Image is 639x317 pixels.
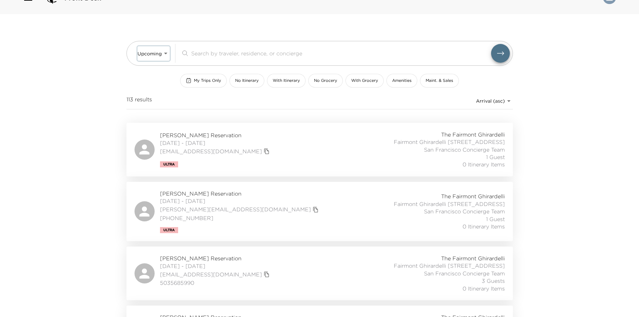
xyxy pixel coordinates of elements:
span: 0 Itinerary Items [463,285,505,292]
button: With Grocery [345,74,384,88]
button: No Grocery [308,74,343,88]
span: San Francisco Concierge Team [424,208,505,215]
a: [PERSON_NAME][EMAIL_ADDRESS][DOMAIN_NAME] [160,206,311,213]
a: [PERSON_NAME] Reservation[DATE] - [DATE][EMAIL_ADDRESS][DOMAIN_NAME]copy primary member email5035... [126,247,513,300]
span: Amenities [392,78,412,84]
button: No Itinerary [229,74,264,88]
span: 1 Guest [486,153,505,161]
span: San Francisco Concierge Team [424,270,505,277]
span: Ultra [163,228,175,232]
button: My Trips Only [180,74,227,88]
span: With Itinerary [273,78,300,84]
span: The Fairmont Ghirardelli [441,255,505,262]
a: [EMAIL_ADDRESS][DOMAIN_NAME] [160,271,262,278]
button: With Itinerary [267,74,306,88]
button: copy primary member email [262,270,271,279]
span: 5035685990 [160,279,271,286]
span: 1 Guest [486,215,505,223]
span: The Fairmont Ghirardelli [441,193,505,200]
span: 0 Itinerary Items [463,161,505,168]
span: [DATE] - [DATE] [160,262,271,270]
a: [EMAIL_ADDRESS][DOMAIN_NAME] [160,148,262,155]
span: Ultra [163,162,175,166]
span: [PHONE_NUMBER] [160,214,320,222]
span: [DATE] - [DATE] [160,197,320,205]
span: [PERSON_NAME] Reservation [160,131,271,139]
span: 113 results [126,96,152,106]
span: Arrival (asc) [476,98,505,104]
span: The Fairmont Ghirardelli [441,131,505,138]
span: No Grocery [314,78,337,84]
span: Fairmont Ghirardelli [STREET_ADDRESS] [394,262,505,269]
span: Upcoming [138,51,162,57]
input: Search by traveler, residence, or concierge [191,49,491,57]
span: Maint. & Sales [426,78,453,84]
a: [PERSON_NAME] Reservation[DATE] - [DATE][PERSON_NAME][EMAIL_ADDRESS][DOMAIN_NAME]copy primary mem... [126,182,513,241]
button: Amenities [386,74,417,88]
span: 3 Guests [482,277,505,284]
span: Fairmont Ghirardelli [STREET_ADDRESS] [394,200,505,208]
button: copy primary member email [311,205,320,214]
button: Maint. & Sales [420,74,459,88]
span: With Grocery [351,78,378,84]
span: [PERSON_NAME] Reservation [160,190,320,197]
span: San Francisco Concierge Team [424,146,505,153]
a: [PERSON_NAME] Reservation[DATE] - [DATE][EMAIL_ADDRESS][DOMAIN_NAME]copy primary member emailUltr... [126,123,513,176]
span: My Trips Only [194,78,221,84]
button: copy primary member email [262,147,271,156]
span: Fairmont Ghirardelli [STREET_ADDRESS] [394,138,505,146]
span: 0 Itinerary Items [463,223,505,230]
span: [PERSON_NAME] Reservation [160,255,271,262]
span: No Itinerary [235,78,259,84]
span: [DATE] - [DATE] [160,139,271,147]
